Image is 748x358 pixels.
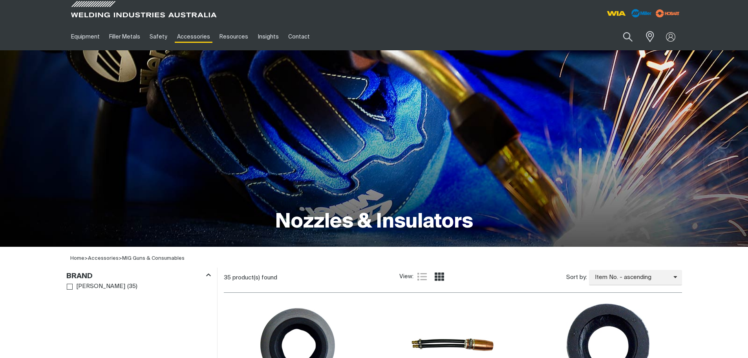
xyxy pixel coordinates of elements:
a: Accessories [172,23,215,50]
img: miller [653,7,682,19]
span: > [88,256,122,261]
span: Sort by: [566,273,587,282]
a: Resources [215,23,253,50]
div: 35 [224,274,399,282]
a: Accessories [88,256,119,261]
a: Filler Metals [104,23,145,50]
aside: Filters [66,268,211,292]
a: Insights [253,23,283,50]
a: Safety [145,23,172,50]
span: [PERSON_NAME] [76,282,125,291]
a: Equipment [66,23,104,50]
span: > [84,256,88,261]
section: Product list controls [224,268,682,288]
h3: Brand [66,272,93,281]
a: [PERSON_NAME] [67,281,126,292]
span: View: [399,272,413,281]
input: Product name or item number... [604,28,641,46]
h1: Nozzles & Insulators [275,209,473,235]
ul: Brand [67,281,210,292]
span: Item No. - ascending [589,273,673,282]
a: Contact [283,23,315,50]
a: Home [70,256,84,261]
a: List view [417,272,427,281]
span: ( 35 ) [127,282,137,291]
button: Search products [614,28,641,46]
span: product(s) found [232,275,277,281]
nav: Main [66,23,528,50]
div: Brand [66,270,211,281]
a: MIG Guns & Consumables [122,256,185,261]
